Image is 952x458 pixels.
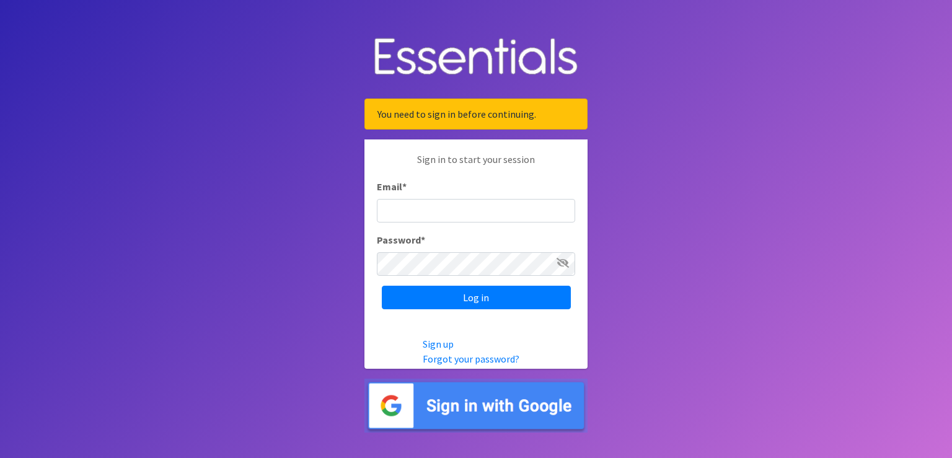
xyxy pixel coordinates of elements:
label: Email [377,179,407,194]
a: Sign up [423,338,454,350]
input: Log in [382,286,571,309]
img: Human Essentials [364,25,588,89]
a: Forgot your password? [423,353,519,365]
div: You need to sign in before continuing. [364,99,588,130]
p: Sign in to start your session [377,152,575,179]
img: Sign in with Google [364,379,588,433]
abbr: required [421,234,425,246]
label: Password [377,232,425,247]
abbr: required [402,180,407,193]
